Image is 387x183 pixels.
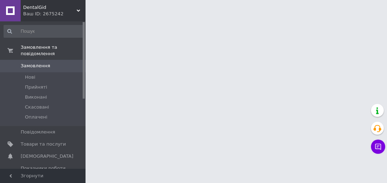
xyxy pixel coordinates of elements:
span: Прийняті [25,84,47,90]
span: DentalGid [23,4,77,11]
span: Нові [25,74,35,80]
input: Пошук [4,25,84,38]
span: Повідомлення [21,129,55,135]
span: Показники роботи компанії [21,165,66,178]
span: Скасовані [25,104,49,110]
div: Ваш ID: 2675242 [23,11,86,17]
button: Чат з покупцем [371,140,385,154]
span: Замовлення [21,63,50,69]
span: Замовлення та повідомлення [21,44,86,57]
span: Товари та послуги [21,141,66,147]
span: Виконані [25,94,47,100]
span: Оплачені [25,114,47,120]
span: [DEMOGRAPHIC_DATA] [21,153,73,160]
